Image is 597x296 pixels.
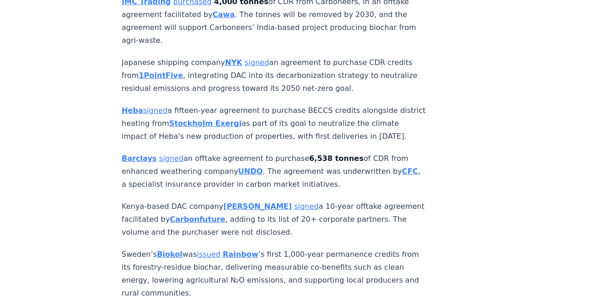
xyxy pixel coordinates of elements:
[212,10,234,19] a: Cawa
[197,250,220,259] a: issued
[309,154,363,163] strong: 6,538 tonnes
[294,202,319,211] a: signed
[122,152,427,191] p: an offtake agreement to purchase of CDR from enhanced weathering company . The agreement was unde...
[169,119,241,128] a: Stockholm Exergi
[122,200,427,239] p: Kenya-based DAC company a 10-year offtake agreement facilitated by , adding to its list of 20+ co...
[122,154,157,163] a: Barclays
[170,215,225,224] a: Carbonfuture
[143,106,168,115] a: signed
[245,58,269,67] a: signed
[159,154,183,163] a: signed
[225,58,242,67] a: NYK
[157,250,182,259] a: Biokol
[139,71,183,80] a: 1PointFive
[122,56,427,95] p: Japanese shipping company an agreement to purchase CDR credits from , integrating DAC into its de...
[122,104,427,143] p: a fifteen-year agreement to purchase BECCS credits alongside district heating from as part of its...
[122,106,143,115] a: Heba
[223,202,292,211] a: [PERSON_NAME]
[238,167,263,176] a: UNDO
[223,250,258,259] a: Rainbow
[402,167,418,176] a: CFC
